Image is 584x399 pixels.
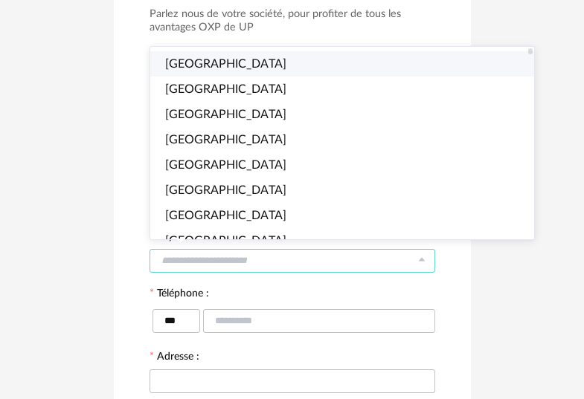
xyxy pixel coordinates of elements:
[150,7,435,35] h3: Parlez nous de votre société, pour profiter de tous les avantages OXP de UP
[165,58,286,70] span: [GEOGRAPHIC_DATA]
[165,159,286,171] span: [GEOGRAPHIC_DATA]
[165,210,286,221] span: [GEOGRAPHIC_DATA]
[165,83,286,95] span: [GEOGRAPHIC_DATA]
[150,351,199,365] label: Adresse :
[165,134,286,146] span: [GEOGRAPHIC_DATA]
[165,184,286,196] span: [GEOGRAPHIC_DATA]
[150,288,209,302] label: Téléphone :
[165,108,286,120] span: [GEOGRAPHIC_DATA]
